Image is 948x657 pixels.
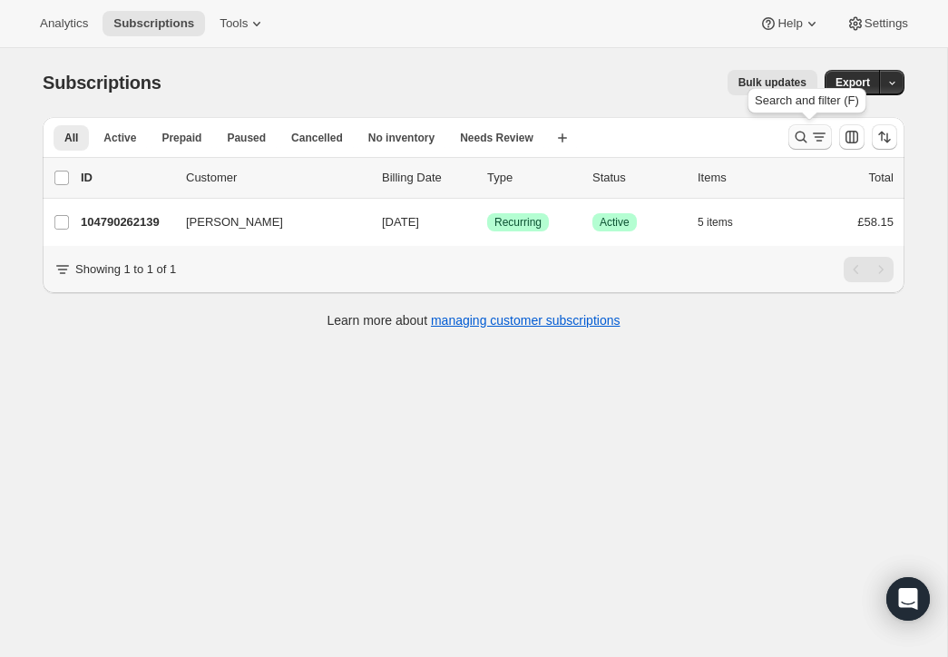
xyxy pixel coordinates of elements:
[738,75,806,90] span: Bulk updates
[777,16,802,31] span: Help
[836,75,870,90] span: Export
[113,16,194,31] span: Subscriptions
[227,131,266,145] span: Paused
[825,70,881,95] button: Export
[857,215,894,229] span: £58.15
[64,131,78,145] span: All
[460,131,533,145] span: Needs Review
[865,16,908,31] span: Settings
[872,124,897,150] button: Sort the results
[161,131,201,145] span: Prepaid
[81,213,171,231] p: 104790262139
[698,169,788,187] div: Items
[186,169,367,187] p: Customer
[81,169,894,187] div: IDCustomerBilling DateTypeStatusItemsTotal
[487,169,578,187] div: Type
[382,215,419,229] span: [DATE]
[81,169,171,187] p: ID
[43,73,161,93] span: Subscriptions
[186,213,283,231] span: [PERSON_NAME]
[220,16,248,31] span: Tools
[431,313,621,328] a: managing customer subscriptions
[175,208,357,237] button: [PERSON_NAME]
[75,260,176,279] p: Showing 1 to 1 of 1
[103,11,205,36] button: Subscriptions
[368,131,435,145] span: No inventory
[382,169,473,187] p: Billing Date
[600,215,630,230] span: Active
[592,169,683,187] p: Status
[698,210,753,235] button: 5 items
[209,11,277,36] button: Tools
[886,577,930,621] div: Open Intercom Messenger
[81,210,894,235] div: 104790262139[PERSON_NAME][DATE]SuccessRecurringSuccessActive5 items£58.15
[494,215,542,230] span: Recurring
[788,124,832,150] button: Search and filter results
[698,215,733,230] span: 5 items
[869,169,894,187] p: Total
[291,131,343,145] span: Cancelled
[836,11,919,36] button: Settings
[29,11,99,36] button: Analytics
[728,70,817,95] button: Bulk updates
[839,124,865,150] button: Customize table column order and visibility
[548,125,577,151] button: Create new view
[844,257,894,282] nav: Pagination
[327,311,621,329] p: Learn more about
[103,131,136,145] span: Active
[748,11,831,36] button: Help
[40,16,88,31] span: Analytics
